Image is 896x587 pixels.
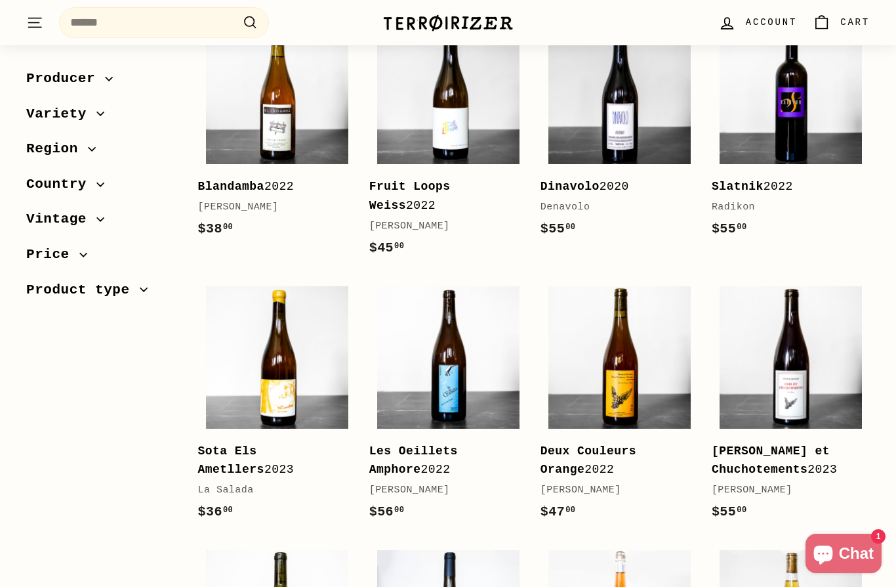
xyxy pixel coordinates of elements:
[223,223,233,232] sup: 00
[712,278,870,536] a: [PERSON_NAME] et Chuchotements2023[PERSON_NAME]
[198,14,356,253] a: Blandamba2022[PERSON_NAME]
[805,3,878,42] a: Cart
[737,506,746,515] sup: 00
[540,278,699,536] a: Deux Couleurs Orange2022[PERSON_NAME]
[369,445,458,477] b: Les Oeillets Amphore
[26,170,177,206] button: Country
[540,180,600,193] b: Dinavolo
[198,445,264,477] b: Sota Els Ametllers
[26,138,88,160] span: Region
[369,483,514,498] div: [PERSON_NAME]
[198,442,343,480] div: 2023
[223,506,233,515] sup: 00
[369,180,451,212] b: Fruit Loops Weiss
[712,221,747,236] span: $55
[565,223,575,232] sup: 00
[712,180,764,193] b: Slatnik
[712,177,857,196] div: 2022
[540,442,685,480] div: 2022
[737,223,746,232] sup: 00
[26,240,177,276] button: Price
[540,483,685,498] div: [PERSON_NAME]
[26,64,177,100] button: Producer
[712,200,857,215] div: Radikon
[369,219,514,234] div: [PERSON_NAME]
[26,279,140,301] span: Product type
[540,445,636,477] b: Deux Couleurs Orange
[369,442,514,480] div: 2022
[540,177,685,196] div: 2020
[198,278,356,536] a: Sota Els Ametllers2023La Salada
[198,483,343,498] div: La Salada
[802,534,886,576] inbox-online-store-chat: Shopify online store chat
[26,100,177,135] button: Variety
[198,504,234,519] span: $36
[26,244,79,266] span: Price
[712,445,830,477] b: [PERSON_NAME] et Chuchotements
[565,506,575,515] sup: 00
[712,14,870,253] a: Slatnik2022Radikon
[198,221,234,236] span: $38
[369,240,405,255] span: $45
[540,14,699,253] a: Dinavolo2020Denavolo
[26,103,96,125] span: Variety
[394,506,404,515] sup: 00
[540,200,685,215] div: Denavolo
[26,208,96,230] span: Vintage
[840,15,870,30] span: Cart
[394,242,404,251] sup: 00
[712,483,857,498] div: [PERSON_NAME]
[746,15,797,30] span: Account
[369,278,527,536] a: Les Oeillets Amphore2022[PERSON_NAME]
[369,14,527,272] a: Fruit Loops Weiss2022[PERSON_NAME]
[540,504,576,519] span: $47
[540,221,576,236] span: $55
[369,504,405,519] span: $56
[198,177,343,196] div: 2022
[26,135,177,170] button: Region
[710,3,805,42] a: Account
[26,276,177,311] button: Product type
[198,200,343,215] div: [PERSON_NAME]
[26,68,105,90] span: Producer
[26,173,96,196] span: Country
[712,442,857,480] div: 2023
[369,177,514,215] div: 2022
[198,180,264,193] b: Blandamba
[26,205,177,240] button: Vintage
[712,504,747,519] span: $55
